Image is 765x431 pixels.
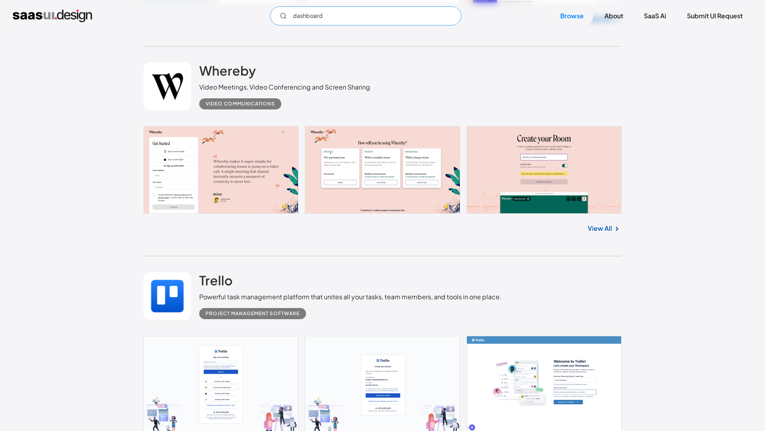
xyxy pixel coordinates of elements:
[199,62,256,82] a: Whereby
[199,272,233,288] h2: Trello
[199,292,502,302] div: Powerful task management platform that unites all your tasks, team members, and tools in one place.
[551,7,593,25] a: Browse
[677,7,752,25] a: Submit UI Request
[199,272,233,292] a: Trello
[206,99,275,109] div: Video Communications
[588,224,612,233] a: View All
[270,6,461,25] input: Search UI designs you're looking for...
[595,7,633,25] a: About
[199,82,370,92] div: Video Meetings, Video Conferencing and Screen Sharing
[206,309,300,318] div: Project Management Software
[13,10,92,22] a: home
[634,7,676,25] a: SaaS Ai
[270,6,461,25] form: Email Form
[199,62,256,78] h2: Whereby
